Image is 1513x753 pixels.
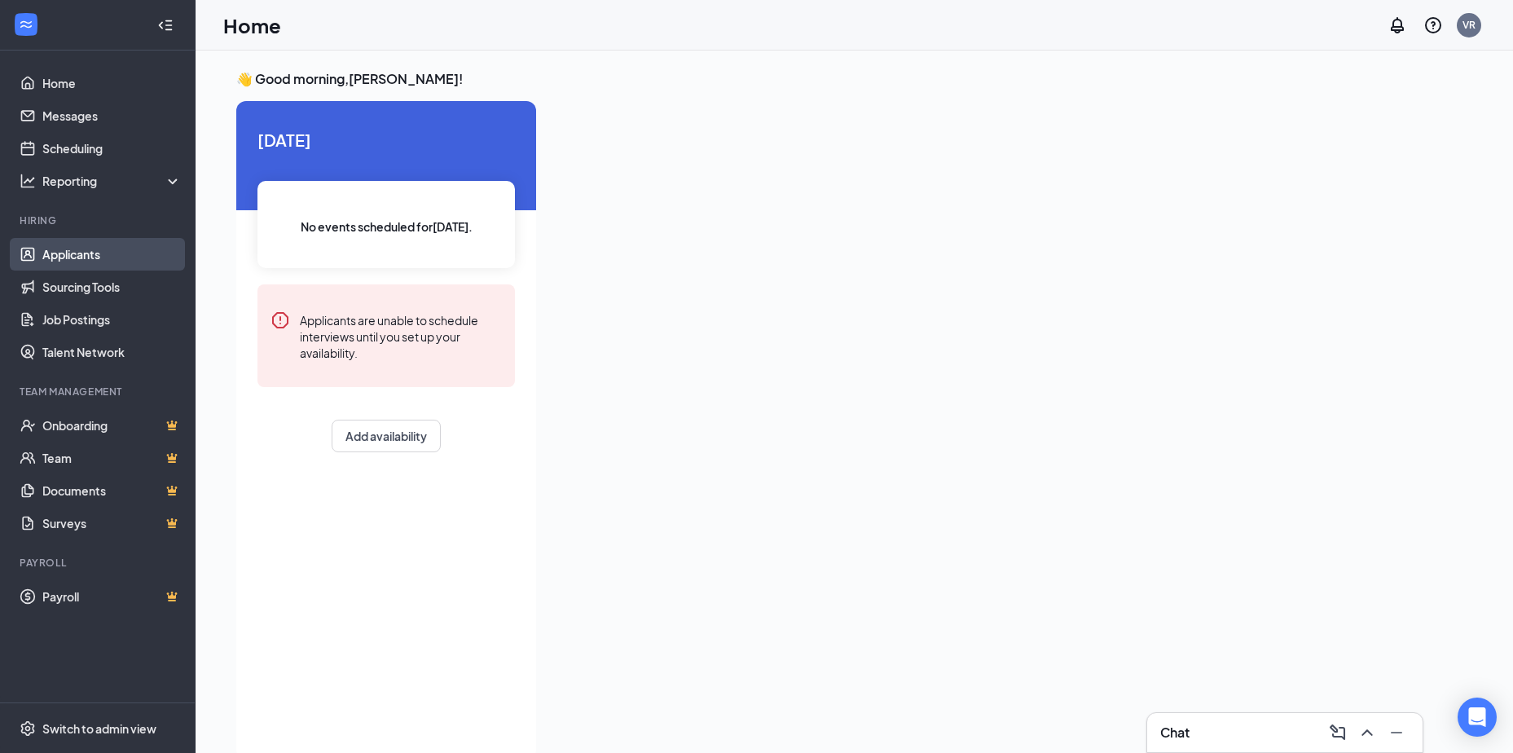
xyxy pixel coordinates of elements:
span: [DATE] [257,127,515,152]
svg: Error [270,310,290,330]
button: ComposeMessage [1325,720,1351,746]
a: Sourcing Tools [42,271,182,303]
a: SurveysCrown [42,507,182,539]
a: Job Postings [42,303,182,336]
button: Minimize [1383,720,1410,746]
div: Payroll [20,556,178,570]
div: Applicants are unable to schedule interviews until you set up your availability. [300,310,502,361]
svg: ComposeMessage [1328,723,1348,742]
div: Open Intercom Messenger [1458,698,1497,737]
a: Applicants [42,238,182,271]
div: Team Management [20,385,178,399]
button: ChevronUp [1354,720,1380,746]
svg: WorkstreamLogo [18,16,34,33]
a: TeamCrown [42,442,182,474]
div: Hiring [20,214,178,227]
span: No events scheduled for [DATE] . [301,218,473,236]
svg: Collapse [157,17,174,33]
a: DocumentsCrown [42,474,182,507]
div: Reporting [42,173,183,189]
svg: ChevronUp [1357,723,1377,742]
a: Scheduling [42,132,182,165]
div: Switch to admin view [42,720,156,737]
a: PayrollCrown [42,580,182,613]
a: Home [42,67,182,99]
h3: 👋 Good morning, [PERSON_NAME] ! [236,70,1462,88]
svg: QuestionInfo [1423,15,1443,35]
a: OnboardingCrown [42,409,182,442]
svg: Analysis [20,173,36,189]
a: Talent Network [42,336,182,368]
h1: Home [223,11,281,39]
a: Messages [42,99,182,132]
svg: Minimize [1387,723,1406,742]
button: Add availability [332,420,441,452]
svg: Notifications [1388,15,1407,35]
h3: Chat [1160,724,1190,742]
div: VR [1462,18,1476,32]
svg: Settings [20,720,36,737]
